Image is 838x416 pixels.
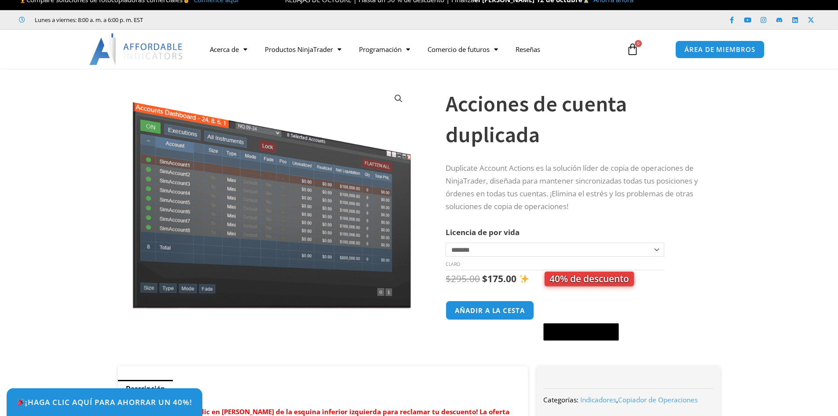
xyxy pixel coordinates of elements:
button: Añadir a la cesta [446,301,534,320]
font: Descripción [126,384,165,393]
a: Borrar opciones [446,261,460,267]
img: ✨ [520,274,529,283]
a: Acerca de [201,39,256,59]
iframe: Secure express checkout frame [542,299,621,320]
font: Duplicate Account Actions es la solución líder de copia de operaciones de NinjaTrader, diseñada p... [446,163,698,211]
a: Productos NinjaTrader [256,39,350,59]
a: ÁREA DE MIEMBROS [675,40,764,59]
button: Comprar con GPay [543,323,619,341]
img: LogoAI | Indicadores asequibles – NinjaTrader [89,33,184,65]
font: Licencia de por vida [446,227,520,237]
a: 🎉¡Haga clic aquí para ahorrar un 40%! [7,388,202,416]
font: ÁREA DE MIEMBROS [684,45,755,54]
a: Reseñas [507,39,549,59]
font: Acerca de [210,45,239,54]
font: 40% de descuento [549,272,629,285]
img: 🎉 [17,398,25,406]
font: Lunes a viernes: 8:00 a. m. a 6:00 p. m. EST [35,16,143,24]
font: Programación [359,45,402,54]
iframe: Mensaje de PayPal 1 [446,346,703,354]
font: Comercio de futuros [428,45,490,54]
font: Reseñas [516,45,540,54]
font: 0 [637,40,640,46]
font: Productos NinjaTrader [265,45,333,54]
font: Añadir a la cesta [455,306,524,315]
font: Claro [446,261,460,267]
a: Ver galería de imágenes en pantalla completa [391,91,406,107]
a: 0 [613,37,652,62]
nav: Menú [201,39,616,59]
a: Programación [350,39,419,59]
font: $ [482,272,487,285]
font: ¡Haga clic aquí para ahorrar un 40%! [17,397,192,407]
iframe: Reseñas de clientes proporcionadas por Trustpilot [155,15,287,24]
font: $ [446,272,451,285]
font: Acciones de cuenta duplicada [446,90,627,148]
font: 175.00 [487,272,516,285]
a: Comercio de futuros [419,39,507,59]
font: 295.00 [451,272,480,285]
